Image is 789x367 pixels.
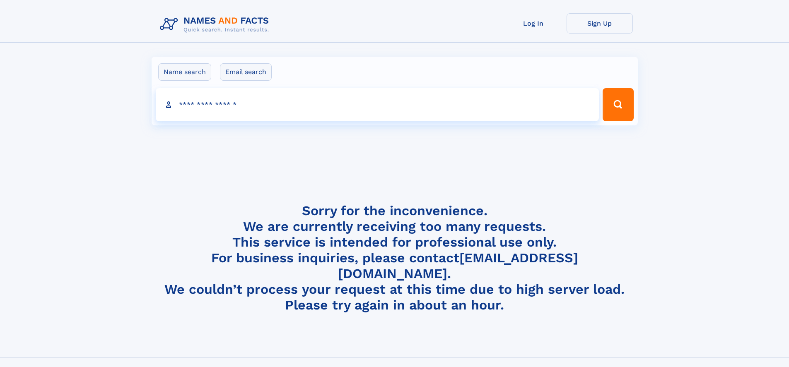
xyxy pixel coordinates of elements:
[156,88,599,121] input: search input
[158,63,211,81] label: Name search
[500,13,567,34] a: Log In
[603,88,633,121] button: Search Button
[157,203,633,313] h4: Sorry for the inconvenience. We are currently receiving too many requests. This service is intend...
[220,63,272,81] label: Email search
[567,13,633,34] a: Sign Up
[338,250,578,281] a: [EMAIL_ADDRESS][DOMAIN_NAME]
[157,13,276,36] img: Logo Names and Facts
